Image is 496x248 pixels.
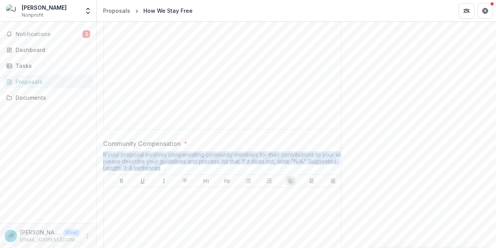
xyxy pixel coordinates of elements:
[83,3,93,19] button: Open entity switcher
[138,176,147,186] button: Underline
[459,3,474,19] button: Partners
[3,59,93,72] a: Tasks
[222,176,232,186] button: Heading 2
[6,5,19,17] img: James Britt
[15,94,87,102] div: Documents
[15,46,87,54] div: Dashboard
[15,78,87,86] div: Proposals
[180,176,189,186] button: Strike
[159,176,169,186] button: Italicize
[22,12,43,19] span: Nonprofit
[83,231,92,241] button: More
[15,31,83,38] span: Notifications
[3,75,93,88] a: Proposals
[143,7,193,15] div: How We Stay Free
[307,176,316,186] button: Align Center
[244,176,253,186] button: Bullet List
[117,176,126,186] button: Bold
[265,176,274,186] button: Ordered List
[20,236,79,243] p: [EMAIL_ADDRESS][DOMAIN_NAME]
[83,30,90,38] span: 3
[3,43,93,56] a: Dashboard
[3,28,93,40] button: Notifications3
[328,176,338,186] button: Align Right
[22,3,67,12] div: [PERSON_NAME]
[64,229,79,236] p: User
[100,5,133,16] a: Proposals
[103,139,181,148] p: Community Compensation
[20,228,60,236] p: [PERSON_NAME]
[103,7,130,15] div: Proposals
[8,233,14,238] div: James Britt
[15,62,87,70] div: Tasks
[477,3,493,19] button: Get Help
[100,5,196,16] nav: breadcrumb
[286,176,295,186] button: Align Left
[103,151,351,174] div: If your proposal involves compensating community members for their contributions to your work, pl...
[201,176,211,186] button: Heading 1
[3,91,93,104] a: Documents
